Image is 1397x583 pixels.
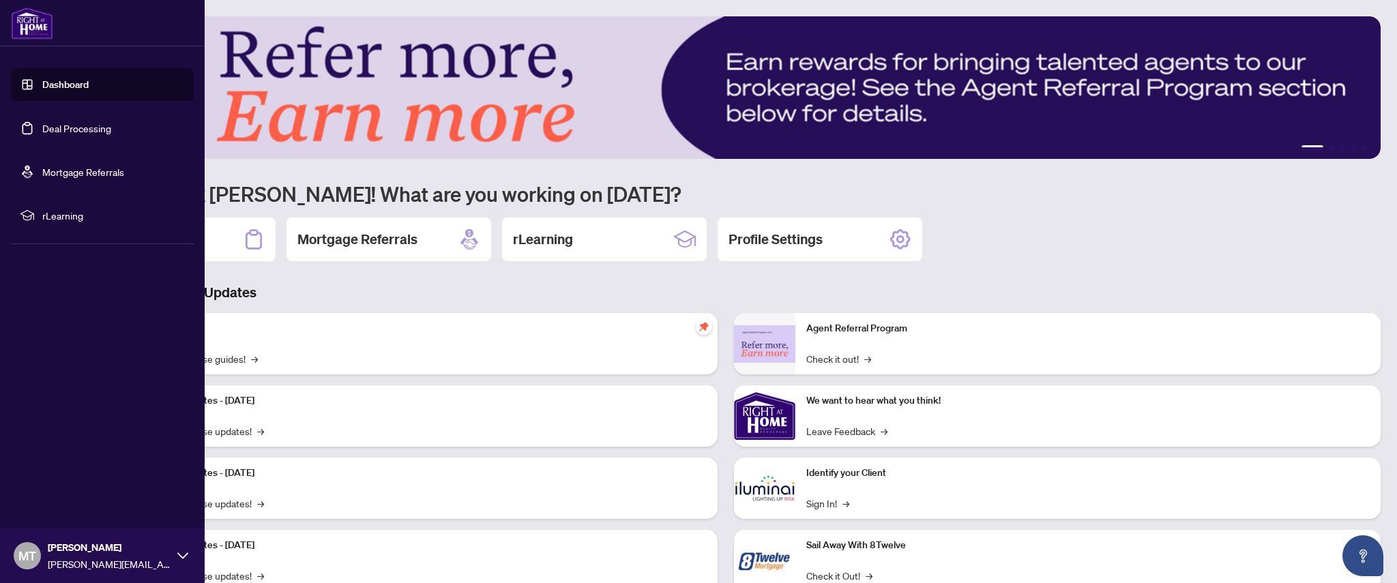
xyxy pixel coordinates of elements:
[806,351,871,366] a: Check it out!→
[806,393,1370,408] p: We want to hear what you think!
[48,540,171,555] span: [PERSON_NAME]
[806,423,887,438] a: Leave Feedback→
[257,423,264,438] span: →
[806,321,1370,336] p: Agent Referral Program
[11,7,53,40] img: logo
[696,318,712,335] span: pushpin
[143,538,707,553] p: Platform Updates - [DATE]
[1329,145,1334,151] button: 2
[71,181,1381,207] h1: Welcome back [PERSON_NAME]! What are you working on [DATE]?
[143,466,707,481] p: Platform Updates - [DATE]
[48,556,171,571] span: [PERSON_NAME][EMAIL_ADDRESS][DOMAIN_NAME]
[1351,145,1356,151] button: 4
[143,321,707,336] p: Self-Help
[513,230,573,249] h2: rLearning
[806,568,872,583] a: Check it Out!→
[806,466,1370,481] p: Identify your Client
[1342,535,1383,576] button: Open asap
[734,458,795,519] img: Identify your Client
[257,496,264,511] span: →
[143,393,707,408] p: Platform Updates - [DATE]
[842,496,849,511] span: →
[866,568,872,583] span: →
[42,122,111,134] a: Deal Processing
[881,423,887,438] span: →
[42,166,124,178] a: Mortgage Referrals
[1302,145,1323,151] button: 1
[806,496,849,511] a: Sign In!→
[42,208,184,223] span: rLearning
[1362,145,1367,151] button: 5
[729,230,823,249] h2: Profile Settings
[297,230,417,249] h2: Mortgage Referrals
[71,16,1381,159] img: Slide 0
[257,568,264,583] span: →
[734,325,795,363] img: Agent Referral Program
[734,385,795,447] img: We want to hear what you think!
[864,351,871,366] span: →
[18,546,36,565] span: MT
[806,538,1370,553] p: Sail Away With 8Twelve
[1340,145,1345,151] button: 3
[42,78,89,91] a: Dashboard
[71,283,1381,302] h3: Brokerage & Industry Updates
[251,351,258,366] span: →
